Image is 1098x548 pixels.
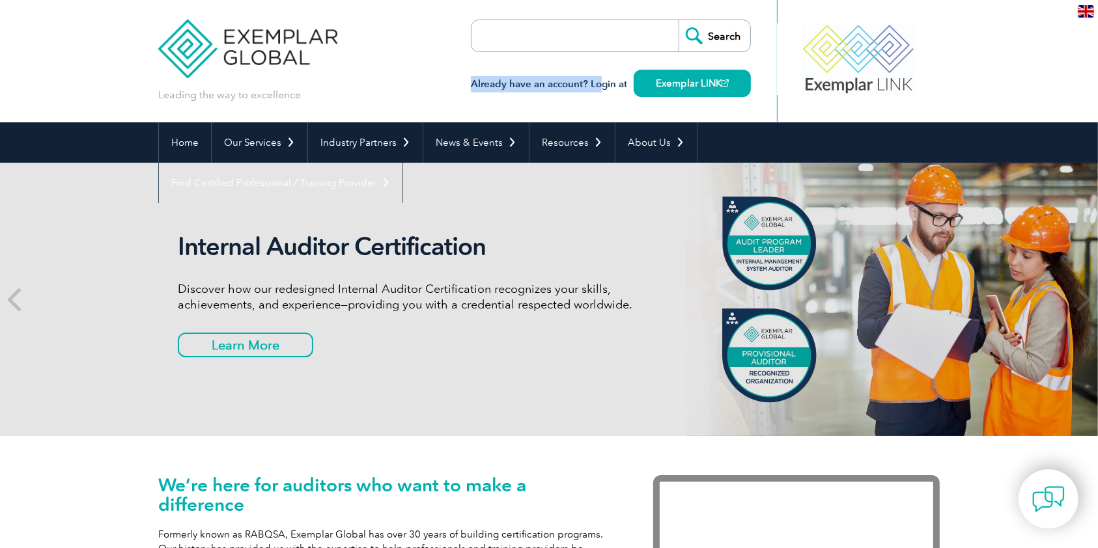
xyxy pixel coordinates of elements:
h3: Already have an account? Login at [471,76,751,92]
h2: Internal Auditor Certification [178,232,666,262]
p: Leading the way to excellence [158,88,301,102]
a: Our Services [212,122,307,163]
img: en [1078,5,1094,18]
a: Exemplar LINK [634,70,751,97]
img: open_square.png [722,79,729,87]
a: Learn More [178,333,313,357]
a: Resources [529,122,615,163]
input: Search [679,20,750,51]
img: contact-chat.png [1032,483,1065,515]
p: Discover how our redesigned Internal Auditor Certification recognizes your skills, achievements, ... [178,281,666,312]
a: Industry Partners [308,122,423,163]
a: Home [159,122,211,163]
h1: We’re here for auditors who want to make a difference [158,475,614,514]
a: Find Certified Professional / Training Provider [159,163,402,203]
a: About Us [615,122,697,163]
a: News & Events [423,122,529,163]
